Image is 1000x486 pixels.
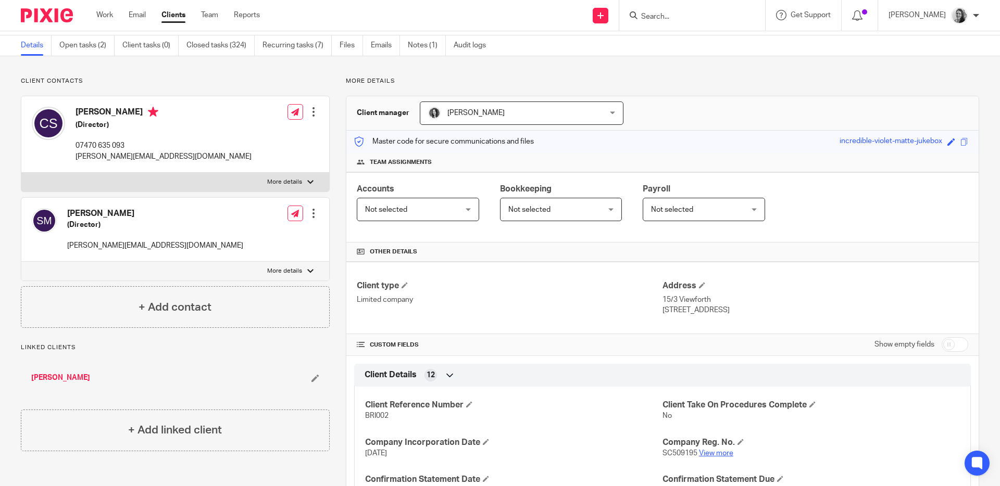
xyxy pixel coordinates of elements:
p: Master code for secure communications and files [354,136,534,147]
h4: Confirmation Statement Due [662,474,960,485]
span: No [662,412,672,419]
p: [PERSON_NAME] [889,10,946,20]
span: [PERSON_NAME] [447,109,505,117]
a: Email [129,10,146,20]
a: Recurring tasks (7) [262,35,332,56]
span: Not selected [508,206,551,213]
h4: CUSTOM FIELDS [357,341,662,349]
a: Notes (1) [408,35,446,56]
span: [DATE] [365,450,387,457]
h4: Company Reg. No. [662,437,960,448]
p: Client contacts [21,77,330,85]
h4: Client type [357,280,662,291]
span: 12 [427,370,435,380]
span: SC509195 [662,450,697,457]
span: Accounts [357,185,394,193]
span: Bookkeeping [500,185,552,193]
span: Not selected [651,206,693,213]
i: Primary [148,107,158,117]
img: Pixie [21,8,73,22]
a: Work [96,10,113,20]
p: More details [346,77,979,85]
a: Clients [161,10,185,20]
span: Not selected [365,206,407,213]
img: IMG-0056.JPG [951,7,968,24]
h3: Client manager [357,108,409,118]
h5: (Director) [67,220,243,230]
p: Linked clients [21,343,330,352]
img: brodie%203%20small.jpg [428,107,441,119]
span: Client Details [365,369,417,380]
h5: (Director) [76,120,252,130]
span: Other details [370,248,417,256]
p: More details [267,267,302,275]
h4: + Add contact [139,299,211,315]
a: View more [699,450,733,457]
span: BRI002 [365,412,389,419]
p: 15/3 Viewforth [662,295,968,305]
span: Payroll [643,185,670,193]
h4: [PERSON_NAME] [67,208,243,219]
h4: Company Incorporation Date [365,437,662,448]
p: [PERSON_NAME][EMAIL_ADDRESS][DOMAIN_NAME] [76,151,252,162]
div: incredible-violet-matte-jukebox [840,136,942,148]
a: Open tasks (2) [59,35,115,56]
img: svg%3E [32,208,57,233]
img: svg%3E [32,107,65,140]
a: Closed tasks (324) [186,35,255,56]
h4: Confirmation Statement Date [365,474,662,485]
h4: [PERSON_NAME] [76,107,252,120]
a: Team [201,10,218,20]
a: Reports [234,10,260,20]
h4: Client Take On Procedures Complete [662,400,960,411]
span: Get Support [791,11,831,19]
p: More details [267,178,302,186]
a: [PERSON_NAME] [31,373,90,383]
h4: Address [662,280,968,291]
h4: Client Reference Number [365,400,662,411]
a: Details [21,35,52,56]
p: Limited company [357,295,662,305]
a: Files [340,35,363,56]
p: [PERSON_NAME][EMAIL_ADDRESS][DOMAIN_NAME] [67,240,243,251]
span: Team assignments [370,158,432,167]
a: Emails [371,35,400,56]
a: Audit logs [454,35,494,56]
input: Search [640,12,734,22]
h4: + Add linked client [128,422,222,438]
p: [STREET_ADDRESS] [662,305,968,315]
a: Client tasks (0) [122,35,179,56]
label: Show empty fields [874,339,934,350]
p: 07470 635 093 [76,140,252,151]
